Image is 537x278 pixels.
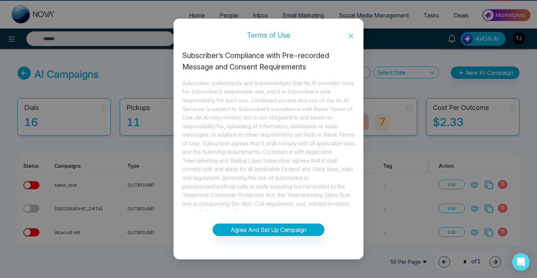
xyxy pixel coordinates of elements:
[213,224,324,236] button: Agree And Set Up Campaign
[348,33,354,39] span: close
[182,79,355,211] div: Subscriber understands and acknowledges that Air AI provides tools for Subscriber’s responsible u...
[182,50,355,73] div: Subscriber’s Compliance with Pre-recorded Message and Consent Requirements
[174,31,363,39] div: Terms of Use
[339,26,363,46] button: Close
[512,253,530,271] div: Open Intercom Messenger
